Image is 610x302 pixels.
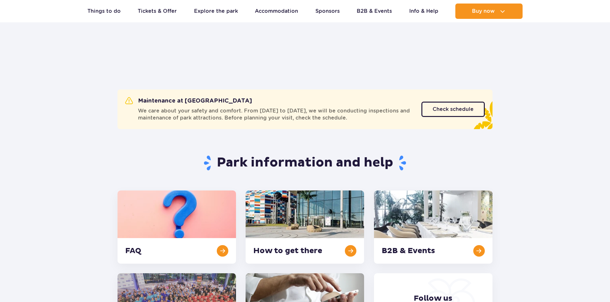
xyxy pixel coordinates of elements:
[118,155,492,171] h1: Park information and help
[357,4,392,19] a: B2B & Events
[455,4,523,19] button: Buy now
[125,97,252,105] h2: Maintenance at [GEOGRAPHIC_DATA]
[421,102,485,117] a: Check schedule
[87,4,121,19] a: Things to do
[138,4,177,19] a: Tickets & Offer
[409,4,438,19] a: Info & Help
[472,8,495,14] span: Buy now
[433,107,474,112] span: Check schedule
[194,4,238,19] a: Explore the park
[315,4,340,19] a: Sponsors
[138,107,414,121] span: We care about your safety and comfort. From [DATE] to [DATE], we will be conducting inspections a...
[255,4,298,19] a: Accommodation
